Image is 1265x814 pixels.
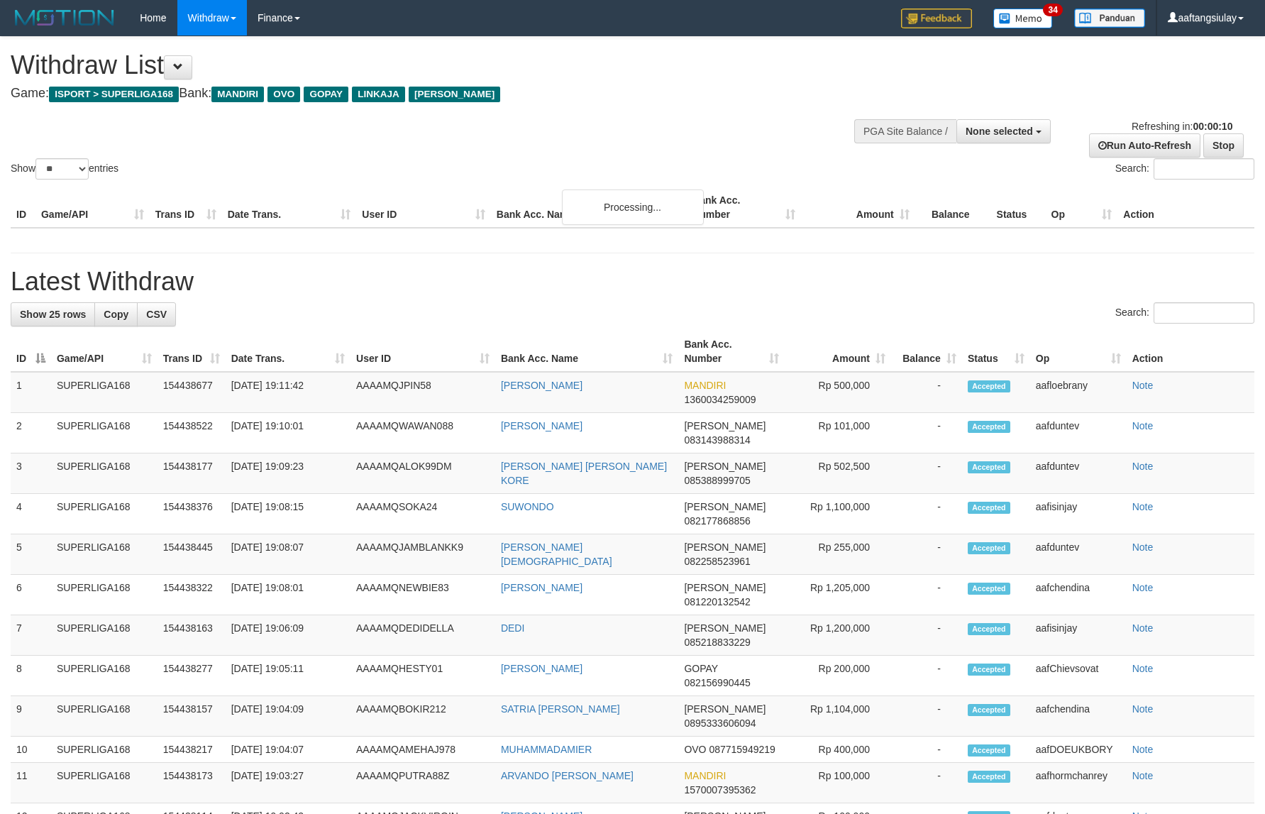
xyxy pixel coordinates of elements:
a: [PERSON_NAME] [501,582,582,593]
span: MANDIRI [684,770,726,781]
td: [DATE] 19:10:01 [226,413,350,453]
td: [DATE] 19:05:11 [226,656,350,696]
input: Search: [1154,158,1254,180]
td: AAAAMQDEDIDELLA [350,615,495,656]
td: - [891,656,962,696]
th: ID [11,187,35,228]
td: Rp 400,000 [785,737,891,763]
span: Copy 0895333606094 to clipboard [684,717,756,729]
td: aafDOEUKBORY [1030,737,1127,763]
th: Date Trans. [222,187,357,228]
td: [DATE] 19:03:27 [226,763,350,803]
td: - [891,696,962,737]
th: Status [991,187,1046,228]
th: Action [1127,331,1254,372]
td: 154438173 [158,763,226,803]
td: 7 [11,615,51,656]
span: Copy 085218833229 to clipboard [684,637,750,648]
span: Accepted [968,542,1010,554]
span: Copy 082258523961 to clipboard [684,556,750,567]
a: Note [1132,770,1154,781]
th: Action [1117,187,1254,228]
th: Op: activate to sort column ascending [1030,331,1127,372]
td: Rp 500,000 [785,372,891,413]
td: 1 [11,372,51,413]
td: 154438157 [158,696,226,737]
span: [PERSON_NAME] [684,461,766,472]
td: 154438163 [158,615,226,656]
td: - [891,372,962,413]
span: Accepted [968,664,1010,676]
td: 154438376 [158,494,226,534]
td: aafisinjay [1030,615,1127,656]
td: [DATE] 19:08:01 [226,575,350,615]
td: SUPERLIGA168 [51,453,158,494]
label: Show entries [11,158,118,180]
span: OVO [684,744,706,755]
img: Button%20Memo.svg [993,9,1053,28]
a: Note [1132,420,1154,431]
span: Accepted [968,623,1010,635]
a: SATRIA [PERSON_NAME] [501,703,620,715]
td: [DATE] 19:08:07 [226,534,350,575]
td: 3 [11,453,51,494]
span: Copy 1360034259009 to clipboard [684,394,756,405]
span: Accepted [968,380,1010,392]
td: - [891,453,962,494]
a: Run Auto-Refresh [1089,133,1200,158]
h1: Withdraw List [11,51,829,79]
span: Copy 081220132542 to clipboard [684,596,750,607]
td: [DATE] 19:08:15 [226,494,350,534]
th: Game/API [35,187,150,228]
a: [PERSON_NAME] [501,420,582,431]
a: Copy [94,302,138,326]
td: 154438177 [158,453,226,494]
a: Note [1132,703,1154,715]
td: [DATE] 19:04:07 [226,737,350,763]
td: aafduntev [1030,413,1127,453]
td: AAAAMQSOKA24 [350,494,495,534]
span: [PERSON_NAME] [409,87,500,102]
th: Status: activate to sort column ascending [962,331,1030,372]
span: Copy 082156990445 to clipboard [684,677,750,688]
td: 4 [11,494,51,534]
td: Rp 100,000 [785,763,891,803]
td: AAAAMQPUTRA88Z [350,763,495,803]
span: Accepted [968,704,1010,716]
td: SUPERLIGA168 [51,575,158,615]
img: Feedback.jpg [901,9,972,28]
td: [DATE] 19:11:42 [226,372,350,413]
th: Balance: activate to sort column ascending [891,331,962,372]
a: Note [1132,541,1154,553]
td: Rp 502,500 [785,453,891,494]
td: SUPERLIGA168 [51,763,158,803]
span: [PERSON_NAME] [684,582,766,593]
a: [PERSON_NAME][DEMOGRAPHIC_DATA] [501,541,612,567]
td: Rp 101,000 [785,413,891,453]
a: Show 25 rows [11,302,95,326]
span: [PERSON_NAME] [684,420,766,431]
td: 8 [11,656,51,696]
th: Bank Acc. Name [491,187,687,228]
img: MOTION_logo.png [11,7,118,28]
td: AAAAMQJAMBLANKK9 [350,534,495,575]
span: LINKAJA [352,87,405,102]
span: [PERSON_NAME] [684,703,766,715]
td: SUPERLIGA168 [51,494,158,534]
th: Bank Acc. Name: activate to sort column ascending [495,331,678,372]
td: - [891,763,962,803]
td: 6 [11,575,51,615]
td: aafchendina [1030,696,1127,737]
strong: 00:00:10 [1193,121,1232,132]
span: Copy [104,309,128,320]
td: Rp 1,205,000 [785,575,891,615]
td: AAAAMQBOKIR212 [350,696,495,737]
th: User ID: activate to sort column ascending [350,331,495,372]
td: 10 [11,737,51,763]
td: aafChievsovat [1030,656,1127,696]
span: Refreshing in: [1132,121,1232,132]
td: SUPERLIGA168 [51,615,158,656]
span: Accepted [968,421,1010,433]
td: AAAAMQAMEHAJ978 [350,737,495,763]
span: GOPAY [304,87,348,102]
